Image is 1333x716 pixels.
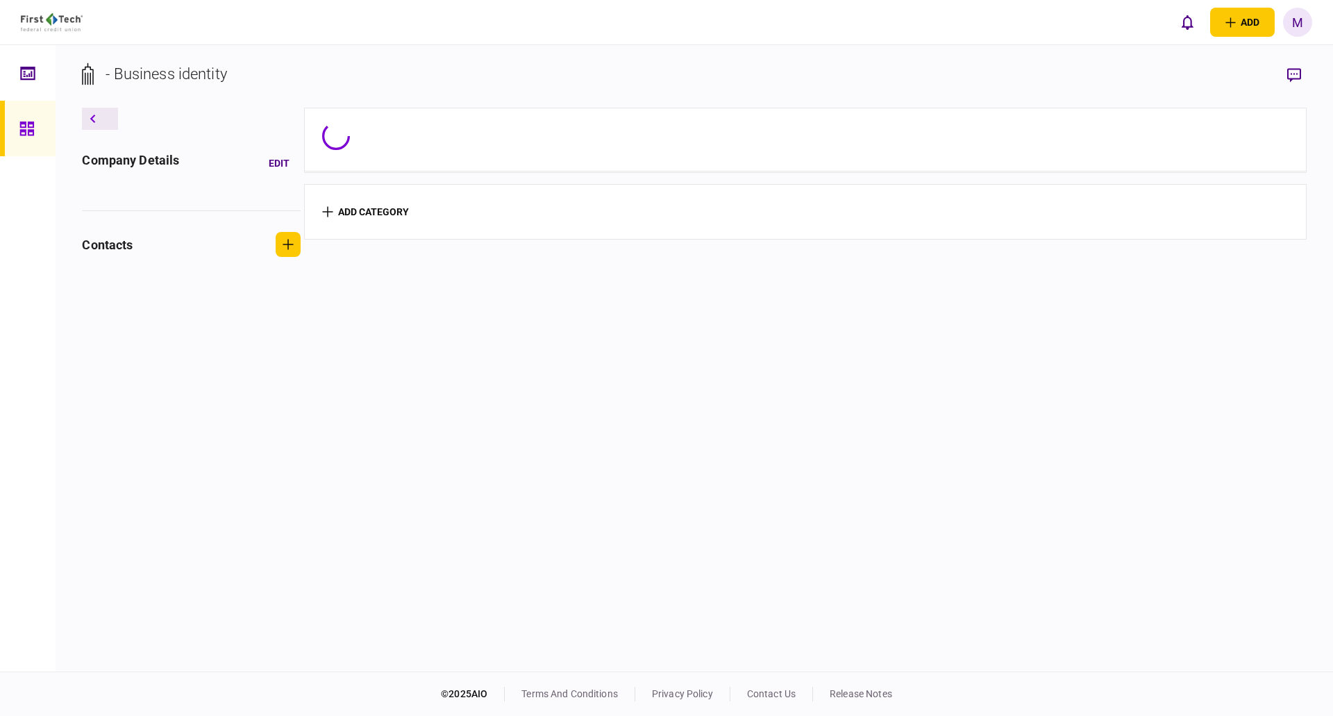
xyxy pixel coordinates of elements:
button: M [1283,8,1312,37]
div: © 2025 AIO [441,687,505,701]
button: open adding identity options [1210,8,1275,37]
div: - Business identity [106,63,227,85]
div: contacts [82,235,133,254]
button: add category [322,206,409,217]
button: Edit [258,151,301,176]
a: release notes [830,688,892,699]
a: terms and conditions [521,688,618,699]
img: client company logo [21,13,83,31]
a: privacy policy [652,688,713,699]
button: open notifications list [1173,8,1202,37]
div: company details [82,151,179,176]
a: contact us [747,688,796,699]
